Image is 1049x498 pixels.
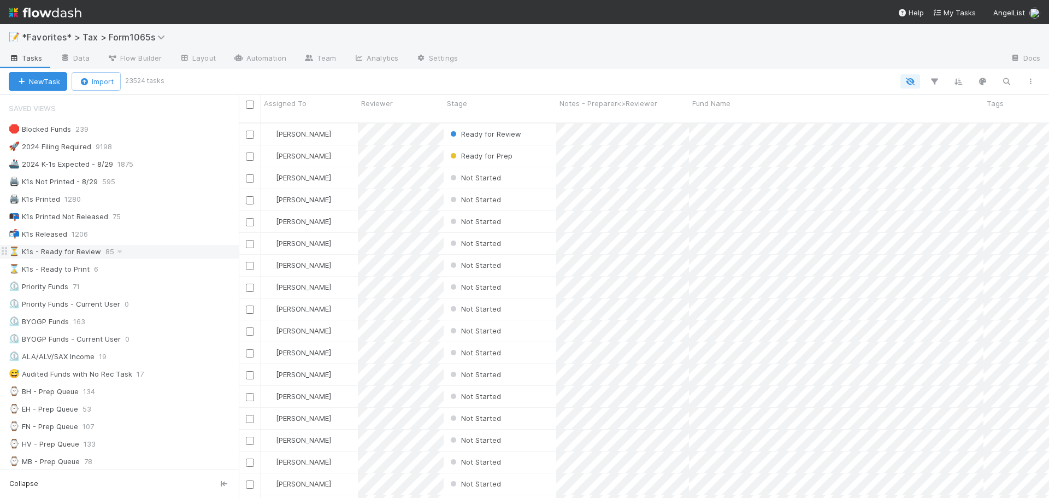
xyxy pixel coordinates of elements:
[84,437,107,451] span: 133
[448,173,501,182] span: Not Started
[276,392,331,401] span: [PERSON_NAME]
[265,303,331,314] div: [PERSON_NAME]
[265,194,331,205] div: [PERSON_NAME]
[265,128,331,139] div: [PERSON_NAME]
[9,421,20,431] span: ⌚
[265,478,331,489] div: [PERSON_NAME]
[266,479,274,488] img: avatar_d45d11ee-0024-4901-936f-9df0a9cc3b4e.png
[94,262,109,276] span: 6
[73,280,91,294] span: 71
[246,481,254,489] input: Toggle Row Selected
[448,392,501,401] span: Not Started
[246,459,254,467] input: Toggle Row Selected
[559,98,657,109] span: Notes - Preparer<>Reviewer
[407,50,467,68] a: Settings
[265,435,331,446] div: [PERSON_NAME]
[266,130,274,138] img: avatar_66854b90-094e-431f-b713-6ac88429a2b8.png
[9,420,78,433] div: FN - Prep Queue
[246,196,254,204] input: Toggle Row Selected
[246,131,254,139] input: Toggle Row Selected
[448,303,501,314] div: Not Started
[246,415,254,423] input: Toggle Row Selected
[265,150,331,161] div: [PERSON_NAME]
[9,72,67,91] button: NewTask
[448,239,501,248] span: Not Started
[9,159,20,168] span: 🚢
[246,371,254,379] input: Toggle Row Selected
[448,283,501,291] span: Not Started
[692,98,730,109] span: Fund Name
[9,437,79,451] div: HV - Prep Queue
[276,436,331,444] span: [PERSON_NAME]
[265,413,331,424] div: [PERSON_NAME]
[276,151,331,160] span: [PERSON_NAME]
[448,458,501,466] span: Not Started
[105,245,125,259] span: 85
[265,325,331,336] div: [PERSON_NAME]
[266,436,274,444] img: avatar_d45d11ee-0024-4901-936f-9df0a9cc3b4e.png
[276,173,331,182] span: [PERSON_NAME]
[266,173,274,182] img: avatar_d45d11ee-0024-4901-936f-9df0a9cc3b4e.png
[276,239,331,248] span: [PERSON_NAME]
[64,192,92,206] span: 1280
[9,3,81,22] img: logo-inverted-e16ddd16eac7371096b0.svg
[448,130,521,138] span: Ready for Review
[448,436,501,444] span: Not Started
[246,393,254,401] input: Toggle Row Selected
[246,349,254,358] input: Toggle Row Selected
[9,334,20,343] span: ⏲️
[448,304,501,313] span: Not Started
[9,227,67,241] div: K1s Released
[276,370,331,379] span: [PERSON_NAME]
[265,260,331,271] div: [PERSON_NAME]
[265,456,331,467] div: [PERSON_NAME]
[51,50,98,68] a: Data
[125,76,164,86] small: 23524 tasks
[448,413,501,424] div: Not Started
[276,348,331,357] span: [PERSON_NAME]
[448,216,501,227] div: Not Started
[448,128,521,139] div: Ready for Review
[22,32,170,43] span: *Favorites* > Tax > Form1065s
[117,157,144,171] span: 1875
[265,216,331,227] div: [PERSON_NAME]
[276,217,331,226] span: [PERSON_NAME]
[9,317,20,326] span: ⏲️
[125,297,140,311] span: 0
[448,172,501,183] div: Not Started
[9,455,80,468] div: MB - Prep Queue
[96,140,123,154] span: 9198
[246,101,254,109] input: Toggle All Rows Selected
[246,327,254,336] input: Toggle Row Selected
[265,238,331,249] div: [PERSON_NAME]
[276,130,331,138] span: [PERSON_NAME]
[9,332,121,346] div: BYOGP Funds - Current User
[276,458,331,466] span: [PERSON_NAME]
[266,392,274,401] img: avatar_d45d11ee-0024-4901-936f-9df0a9cc3b4e.png
[264,98,307,109] span: Assigned To
[246,284,254,292] input: Toggle Row Selected
[448,348,501,357] span: Not Started
[266,414,274,423] img: avatar_d45d11ee-0024-4901-936f-9df0a9cc3b4e.png
[72,227,99,241] span: 1206
[75,122,99,136] span: 239
[9,140,91,154] div: 2024 Filing Required
[98,50,170,68] a: Flow Builder
[9,282,20,291] span: ⏲️
[266,458,274,466] img: avatar_d45d11ee-0024-4901-936f-9df0a9cc3b4e.png
[9,297,120,311] div: Priority Funds - Current User
[9,369,20,378] span: 😅
[898,7,924,18] div: Help
[448,370,501,379] span: Not Started
[9,97,56,119] span: Saved Views
[113,210,132,224] span: 75
[82,402,102,416] span: 53
[448,238,501,249] div: Not Started
[448,150,512,161] div: Ready for Prep
[9,385,79,399] div: BH - Prep Queue
[9,52,43,63] span: Tasks
[448,479,501,488] span: Not Started
[448,347,501,358] div: Not Started
[246,262,254,270] input: Toggle Row Selected
[276,326,331,335] span: [PERSON_NAME]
